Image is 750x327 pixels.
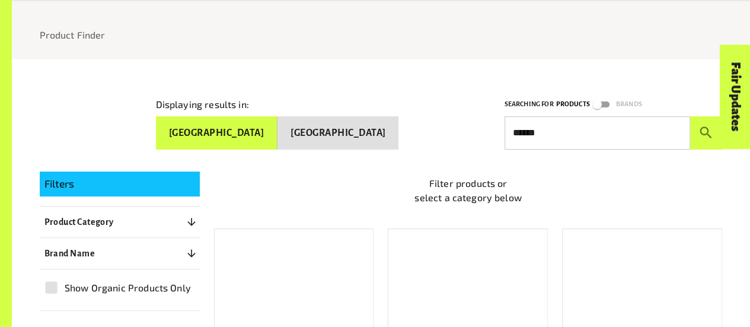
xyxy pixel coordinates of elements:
button: Brand Name [40,243,200,264]
button: [GEOGRAPHIC_DATA] [156,116,277,150]
nav: breadcrumb [40,28,723,42]
p: Brand Name [44,246,95,261]
p: Filters [44,176,195,192]
p: Products [556,99,589,110]
a: Product Finder [40,29,106,40]
span: Show Organic Products Only [65,281,191,295]
p: Displaying results in: [156,97,249,112]
button: [GEOGRAPHIC_DATA] [277,116,398,150]
button: Product Category [40,211,200,233]
p: Searching for [505,99,554,110]
p: Product Category [44,215,114,229]
p: Filter products or select a category below [214,176,723,205]
p: Brands [616,99,642,110]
